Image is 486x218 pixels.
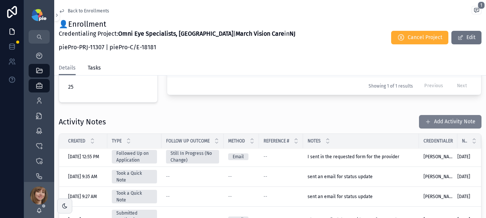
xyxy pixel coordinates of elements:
[228,194,254,200] a: --
[68,8,109,14] span: Back to Enrollments
[68,83,148,91] span: 25
[424,138,453,144] span: Credentialer
[166,138,210,144] span: Follow Up Outcome
[419,115,481,129] button: Add Activity Note
[308,154,414,160] a: I sent in the requested form for the provider
[166,174,170,180] span: --
[166,194,219,200] a: --
[171,150,215,163] div: Still In Progress (No Change)
[59,61,76,76] a: Details
[228,153,254,160] a: Email
[118,30,233,37] strong: Omni Eye Specialists, [GEOGRAPHIC_DATA]
[112,170,157,183] a: Took a Quick Note
[112,138,122,144] span: Type
[264,174,267,180] span: --
[308,174,373,179] span: sent an email for status update
[424,194,453,200] a: [PERSON_NAME]
[264,138,289,144] span: Reference #
[457,154,470,160] span: [DATE]
[59,64,76,72] span: Details
[457,154,472,160] a: [DATE]
[424,154,453,160] a: [PERSON_NAME]
[59,117,106,127] h1: Activity Notes
[264,194,299,200] a: --
[308,194,414,200] a: sent an email for status update
[457,194,472,200] a: [DATE]
[228,194,232,200] span: --
[32,9,46,21] img: App logo
[457,174,470,180] span: [DATE]
[68,154,103,160] a: [DATE] 12:55 PM
[478,2,485,9] span: 1
[59,29,296,38] p: Credentialing Project: | in
[68,174,97,180] span: [DATE] 9:35 AM
[88,64,101,72] span: Tasks
[457,194,470,200] span: [DATE]
[264,154,299,160] a: --
[24,44,54,182] div: scrollable content
[236,30,284,37] strong: March Vision Care
[228,174,232,180] span: --
[424,174,453,180] a: [PERSON_NAME]
[457,174,472,180] a: [DATE]
[391,31,448,44] button: Cancel Project
[59,19,296,29] h1: 👤Enrollment
[68,194,103,200] a: [DATE] 9:27 AM
[116,190,152,203] div: Took a Quick Note
[308,138,321,144] span: Notes
[59,43,296,52] p: piePro-PRJ-11307 | piePro-C/E-18181
[166,150,219,163] a: Still In Progress (No Change)
[68,154,99,160] span: [DATE] 12:55 PM
[233,153,244,160] div: Email
[308,154,399,159] span: I sent in the requested form for the provider
[59,8,109,14] a: Back to Enrollments
[112,190,157,203] a: Took a Quick Note
[462,138,467,144] span: Next Action Date
[408,34,442,41] span: Cancel Project
[166,194,170,200] span: --
[264,154,267,160] span: --
[112,150,157,163] a: Followed Up on Application
[264,194,267,200] span: --
[289,30,296,37] strong: NJ
[116,170,152,183] div: Took a Quick Note
[68,138,85,144] span: Created
[369,83,413,89] span: Showing 1 of 1 results
[68,174,103,180] a: [DATE] 9:35 AM
[264,174,299,180] a: --
[228,138,245,144] span: Method
[228,174,254,180] a: --
[88,61,101,76] a: Tasks
[472,6,481,16] button: 1
[68,194,97,200] span: [DATE] 9:27 AM
[116,150,152,163] div: Followed Up on Application
[451,31,481,44] button: Edit
[308,174,414,180] a: sent an email for status update
[166,174,219,180] a: --
[308,194,373,199] span: sent an email for status update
